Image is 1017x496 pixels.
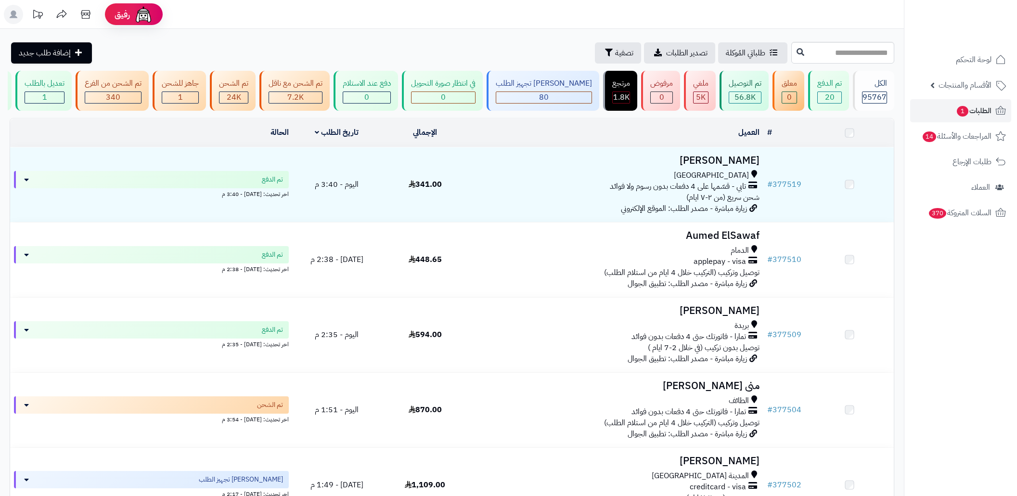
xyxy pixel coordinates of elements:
[106,91,120,103] span: 340
[767,254,772,265] span: #
[604,267,760,278] span: توصيل وتركيب (التركيب خلال 4 ايام من استلام الطلب)
[694,256,746,267] span: applepay - visa
[652,470,749,482] span: المدينة [GEOGRAPHIC_DATA]
[731,245,749,256] span: الدمام
[956,104,991,117] span: الطلبات
[639,71,682,111] a: مرفوض 0
[178,91,183,103] span: 1
[74,71,151,111] a: تم الشحن من الفرع 340
[343,78,391,89] div: دفع عند الاستلام
[315,404,359,416] span: اليوم - 1:51 م
[162,92,198,103] div: 1
[496,92,592,103] div: 80
[219,78,248,89] div: تم الشحن
[621,203,747,214] span: زيارة مباشرة - مصدر الطلب: الموقع الإلكتروني
[631,406,746,418] span: تمارا - فاتورتك حتى 4 دفعات بدون فوائد
[767,254,801,265] a: #377510
[674,170,749,181] span: [GEOGRAPHIC_DATA]
[409,329,442,340] span: 594.00
[767,404,801,416] a: #377504
[729,78,761,89] div: تم التوصيل
[615,47,633,59] span: تصفية
[651,92,672,103] div: 0
[952,16,1008,37] img: logo-2.png
[409,179,442,190] span: 341.00
[628,353,747,365] span: زيارة مباشرة - مصدر الطلب: تطبيق الجوال
[343,92,390,103] div: 0
[595,42,641,64] button: تصفية
[310,479,363,491] span: [DATE] - 1:49 م
[441,91,446,103] span: 0
[631,331,746,342] span: تمارا - فاتورتك حتى 4 دفعات بدون فوائد
[42,91,47,103] span: 1
[817,78,842,89] div: تم الدفع
[604,417,760,429] span: توصيل وتركيب (التركيب خلال 4 ايام من استلام الطلب)
[613,91,630,103] span: 1.8K
[767,179,772,190] span: #
[227,91,241,103] span: 24K
[405,479,445,491] span: 1,109.00
[473,380,760,392] h3: منى [PERSON_NAME]
[628,428,747,440] span: زيارة مباشرة - مصدر الطلب: تطبيق الجوال
[11,42,92,64] a: إضافة طلب جديد
[787,91,792,103] span: 0
[85,78,142,89] div: تم الشحن من الفرع
[400,71,485,111] a: في انتظار صورة التحويل 0
[928,206,991,220] span: السلات المتروكة
[25,92,64,103] div: 1
[473,305,760,316] h3: [PERSON_NAME]
[767,404,772,416] span: #
[610,181,746,192] span: تابي - قسّمها على 4 دفعات بدون رسوم ولا فوائد
[767,479,801,491] a: #377502
[696,91,706,103] span: 5K
[644,42,715,64] a: تصدير الطلبات
[659,91,664,103] span: 0
[953,155,991,169] span: طلبات الإرجاع
[412,92,475,103] div: 0
[14,339,289,349] div: اخر تحديث: [DATE] - 2:35 م
[648,342,760,353] span: توصيل بدون تركيب (في خلال 2-7 ايام )
[332,71,400,111] a: دفع عند الاستلام 0
[315,127,359,138] a: تاريخ الطلب
[782,92,797,103] div: 0
[14,414,289,424] div: اخر تحديث: [DATE] - 3:54 م
[134,5,153,24] img: ai-face.png
[219,92,248,103] div: 24023
[928,208,947,219] span: 370
[910,176,1011,199] a: العملاء
[539,91,549,103] span: 80
[694,92,708,103] div: 4988
[734,320,749,331] span: بريدة
[151,71,208,111] a: جاهز للشحن 1
[473,230,760,241] h3: Aumed ElSawaf
[262,250,283,260] span: تم الدفع
[485,71,601,111] a: [PERSON_NAME] تجهيز الطلب 80
[25,78,64,89] div: تعديل بالطلب
[939,78,991,92] span: الأقسام والمنتجات
[767,179,801,190] a: #377519
[85,92,141,103] div: 340
[257,400,283,410] span: تم الشحن
[726,47,765,59] span: طلباتي المُوكلة
[718,71,771,111] a: تم التوصيل 56.8K
[818,92,841,103] div: 20
[767,329,772,340] span: #
[682,71,718,111] a: ملغي 5K
[315,329,359,340] span: اليوم - 2:35 م
[262,325,283,335] span: تم الدفع
[199,475,283,484] span: [PERSON_NAME] تجهيز الطلب
[910,99,1011,122] a: الطلبات1
[270,127,289,138] a: الحالة
[771,71,806,111] a: معلق 0
[19,47,71,59] span: إضافة طلب جديد
[956,105,969,117] span: 1
[738,127,760,138] a: العميل
[767,127,772,138] a: #
[686,192,760,203] span: شحن سريع (من ٢-٧ ايام)
[628,278,747,289] span: زيارة مباشرة - مصدر الطلب: تطبيق الجوال
[666,47,708,59] span: تصدير الطلبات
[767,329,801,340] a: #377509
[956,53,991,66] span: لوحة التحكم
[862,78,887,89] div: الكل
[729,395,749,406] span: الطائف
